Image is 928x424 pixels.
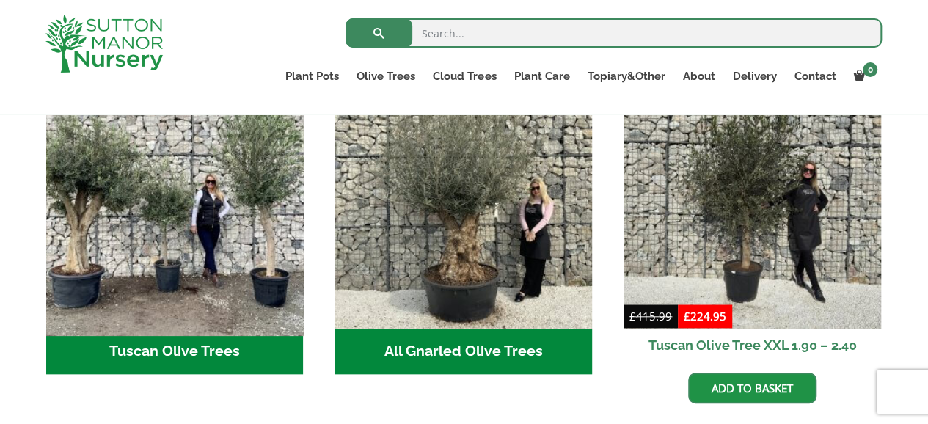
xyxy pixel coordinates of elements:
a: Plant Pots [277,66,348,87]
input: Search... [346,18,882,48]
a: Olive Trees [348,66,424,87]
a: About [673,66,723,87]
bdi: 224.95 [684,309,726,324]
a: Delivery [723,66,785,87]
h2: Tuscan Olive Tree XXL 1.90 – 2.40 [624,329,881,362]
h2: Tuscan Olive Trees [46,329,304,374]
span: £ [684,309,690,324]
img: Tuscan Olive Tree XXL 1.90 - 2.40 [624,72,881,329]
img: Tuscan Olive Trees [40,65,310,335]
a: Add to basket: “Tuscan Olive Tree XXL 1.90 - 2.40” [688,373,816,403]
h2: All Gnarled Olive Trees [335,329,592,374]
span: £ [629,309,636,324]
a: Visit product category Tuscan Olive Trees [46,72,304,374]
a: Plant Care [505,66,578,87]
a: Contact [785,66,844,87]
a: Topiary&Other [578,66,673,87]
img: logo [45,15,163,73]
span: 0 [863,62,877,77]
a: Sale! Tuscan Olive Tree XXL 1.90 – 2.40 [624,72,881,362]
a: Visit product category All Gnarled Olive Trees [335,72,592,374]
bdi: 415.99 [629,309,672,324]
a: Cloud Trees [424,66,505,87]
img: All Gnarled Olive Trees [335,72,592,329]
a: 0 [844,66,882,87]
